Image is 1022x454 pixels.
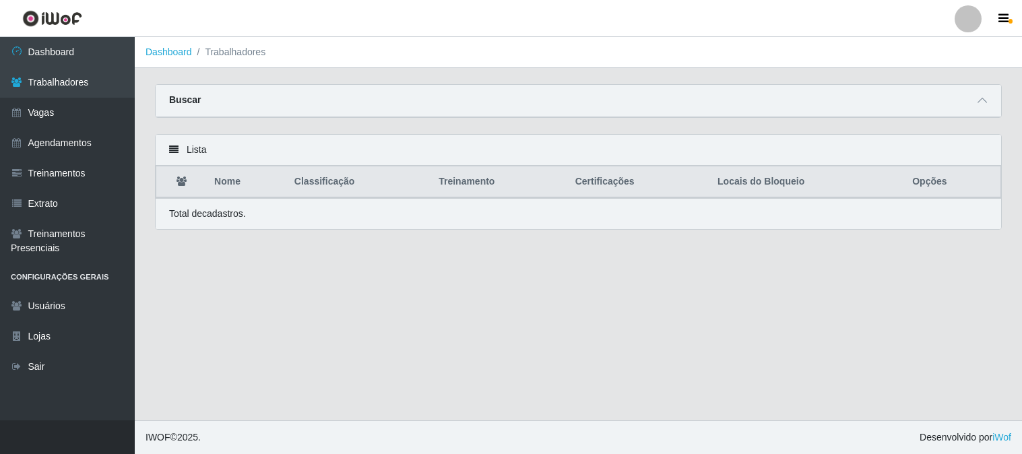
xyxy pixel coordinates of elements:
[992,432,1011,443] a: iWof
[146,430,201,445] span: © 2025 .
[206,166,286,198] th: Nome
[192,45,266,59] li: Trabalhadores
[169,94,201,105] strong: Buscar
[135,37,1022,68] nav: breadcrumb
[920,430,1011,445] span: Desenvolvido por
[904,166,1000,198] th: Opções
[286,166,430,198] th: Classificação
[567,166,709,198] th: Certificações
[146,432,170,443] span: IWOF
[156,135,1001,166] div: Lista
[169,207,246,221] p: Total de cadastros.
[22,10,82,27] img: CoreUI Logo
[146,46,192,57] a: Dashboard
[709,166,904,198] th: Locais do Bloqueio
[430,166,567,198] th: Treinamento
